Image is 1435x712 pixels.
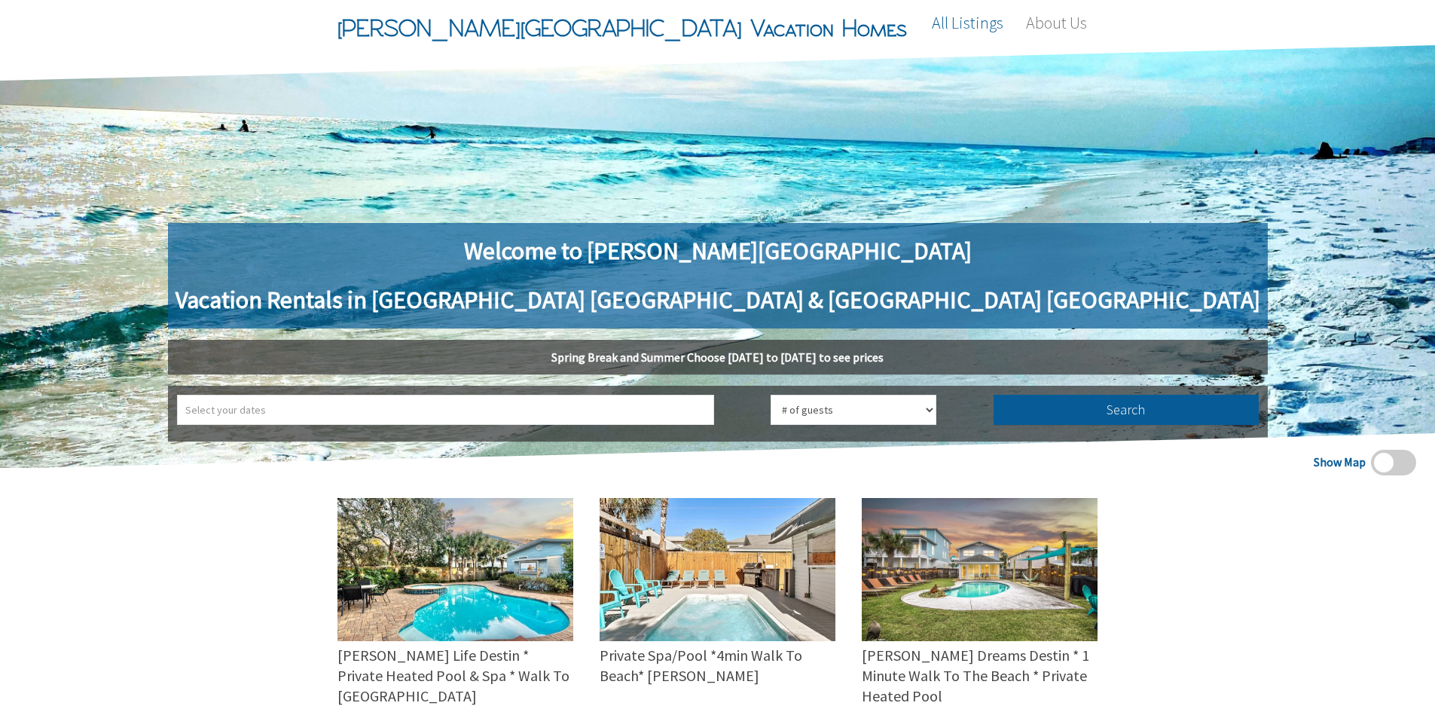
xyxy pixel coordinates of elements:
input: Select your dates [177,395,714,425]
span: Private Spa/Pool *4min Walk To Beach* [PERSON_NAME] [600,646,802,685]
img: 240c1866-2ff6-42a6-a632-a0da8b4f13be.jpeg [337,498,573,641]
button: Search [994,395,1259,425]
span: [PERSON_NAME] Life Destin * Private Heated Pool & Spa * Walk To [GEOGRAPHIC_DATA] [337,646,569,705]
span: Show Map [1314,454,1366,470]
h1: Welcome to [PERSON_NAME][GEOGRAPHIC_DATA] Vacation Rentals in [GEOGRAPHIC_DATA] [GEOGRAPHIC_DATA]... [168,223,1268,328]
span: [PERSON_NAME] Dreams Destin * 1 Minute Walk To The Beach * Private Heated Pool [862,646,1089,705]
img: 70bd4656-b10b-4f03-83ad-191ce442ade5.jpeg [862,498,1098,641]
a: Private Spa/Pool *4min Walk To Beach* [PERSON_NAME] [600,498,835,686]
a: [PERSON_NAME] Life Destin * Private Heated Pool & Spa * Walk To [GEOGRAPHIC_DATA] [337,498,573,706]
h5: Spring Break and Summer Choose [DATE] to [DATE] to see prices [168,340,1268,374]
a: [PERSON_NAME] Dreams Destin * 1 Minute Walk To The Beach * Private Heated Pool [862,498,1098,706]
span: [PERSON_NAME][GEOGRAPHIC_DATA] Vacation Homes [337,5,907,50]
img: 7c92263a-cf49-465a-85fd-c7e2cb01ac41.jpeg [600,498,835,641]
